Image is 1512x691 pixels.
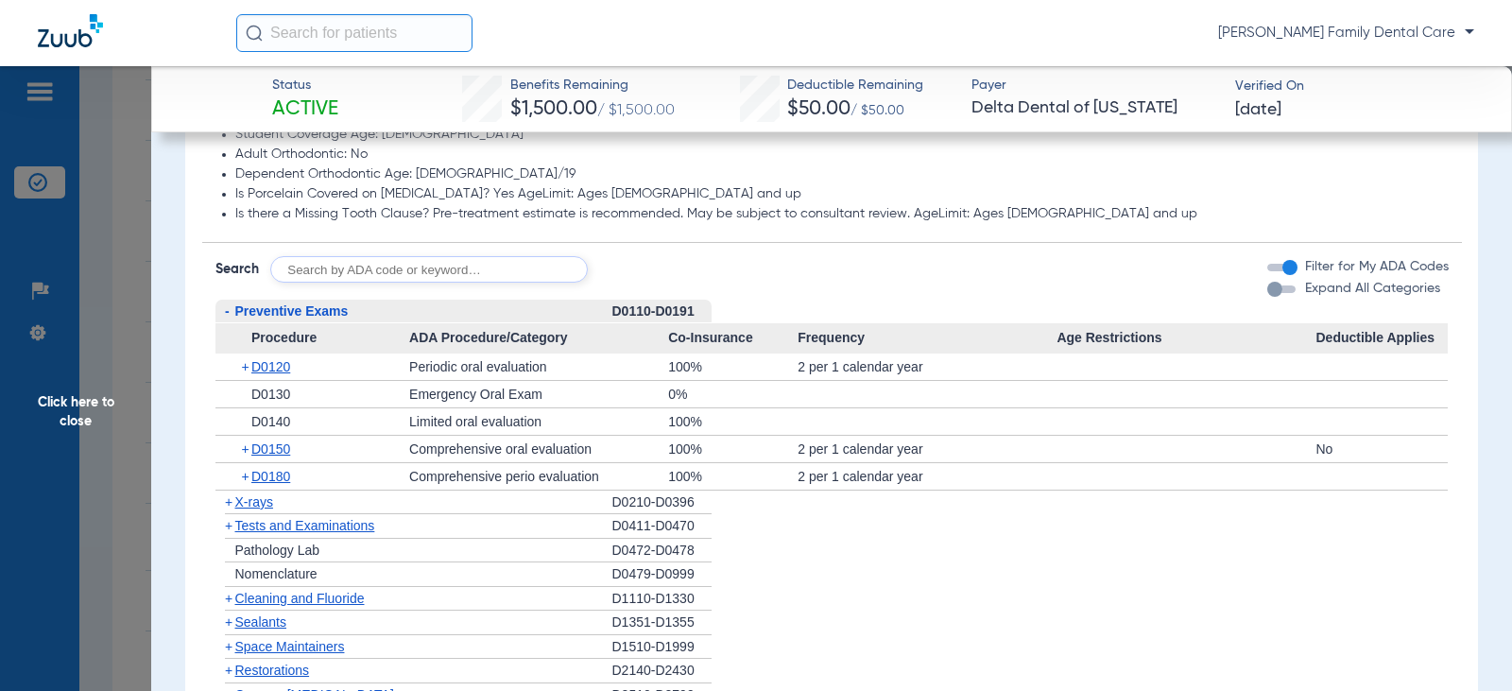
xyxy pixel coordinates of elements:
span: + [242,436,252,462]
label: Filter for My ADA Codes [1301,257,1449,277]
span: Cleaning and Fluoride [235,591,365,606]
input: Search by ADA code or keyword… [270,256,588,283]
div: D1351-D1355 [612,611,712,635]
span: D0130 [251,387,290,402]
span: [PERSON_NAME] Family Dental Care [1218,24,1474,43]
span: Preventive Exams [235,303,349,319]
span: + [225,663,232,678]
span: + [242,463,252,490]
div: 2 per 1 calendar year [798,354,1057,380]
div: Comprehensive perio evaluation [409,463,668,490]
span: D0120 [251,359,290,374]
div: Emergency Oral Exam [409,381,668,407]
span: / $1,500.00 [597,103,675,118]
span: + [225,639,232,654]
span: Benefits Remaining [510,76,675,95]
div: D0411-D0470 [612,514,712,539]
span: Age Restrictions [1057,323,1315,354]
span: Search [215,260,259,279]
span: Sealants [235,614,286,630]
div: 100% [668,436,798,462]
span: Procedure [215,323,410,354]
div: D0110-D0191 [612,300,712,324]
li: Dependent Orthodontic Age: [DEMOGRAPHIC_DATA]/19 [235,166,1449,183]
div: 100% [668,354,798,380]
div: Limited oral evaluation [409,408,668,435]
span: + [225,518,232,533]
div: D1510-D1999 [612,635,712,660]
span: + [225,591,232,606]
div: Periodic oral evaluation [409,354,668,380]
span: Active [272,96,338,123]
div: 2 per 1 calendar year [798,463,1057,490]
span: Restorations [235,663,310,678]
span: + [242,354,252,380]
span: D0150 [251,441,290,457]
img: Zuub Logo [38,14,103,47]
span: / $50.00 [850,104,904,117]
span: $1,500.00 [510,99,597,119]
span: + [225,494,232,510]
span: Verified On [1235,77,1482,96]
span: Expand All Categories [1305,282,1440,295]
span: Space Maintainers [235,639,345,654]
div: D1110-D1330 [612,587,712,612]
span: D0180 [251,469,290,484]
span: Deductible Remaining [787,76,923,95]
div: 100% [668,463,798,490]
span: Status [272,76,338,95]
li: Adult Orthodontic: No [235,147,1449,164]
span: + [225,614,232,630]
li: Student Coverage Age: [DEMOGRAPHIC_DATA] [235,127,1449,144]
span: Co-Insurance [668,323,798,354]
li: Is Porcelain Covered on [MEDICAL_DATA]? Yes AgeLimit: Ages [DEMOGRAPHIC_DATA] and up [235,186,1449,203]
span: - [225,303,230,319]
span: Tests and Examinations [235,518,375,533]
span: $50.00 [787,99,850,119]
div: Comprehensive oral evaluation [409,436,668,462]
div: D0479-D0999 [612,562,712,587]
div: D0210-D0396 [612,491,712,515]
span: X-rays [235,494,273,510]
li: Is there a Missing Tooth Clause? Pre-treatment estimate is recommended. May be subject to consult... [235,206,1449,223]
span: ADA Procedure/Category [409,323,668,354]
span: Nomenclature [235,566,318,581]
span: Delta Dental of [US_STATE] [971,96,1218,120]
div: 2 per 1 calendar year [798,436,1057,462]
div: D0472-D0478 [612,539,712,563]
div: 0% [668,381,798,407]
span: Frequency [798,323,1057,354]
div: No [1315,436,1448,462]
div: D2140-D2430 [612,659,712,683]
span: [DATE] [1235,98,1281,122]
span: Payer [971,76,1218,95]
input: Search for patients [236,14,472,52]
img: Search Icon [246,25,263,42]
span: D0140 [251,414,290,429]
div: 100% [668,408,798,435]
span: Pathology Lab [235,543,320,558]
span: Deductible Applies [1315,323,1448,354]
